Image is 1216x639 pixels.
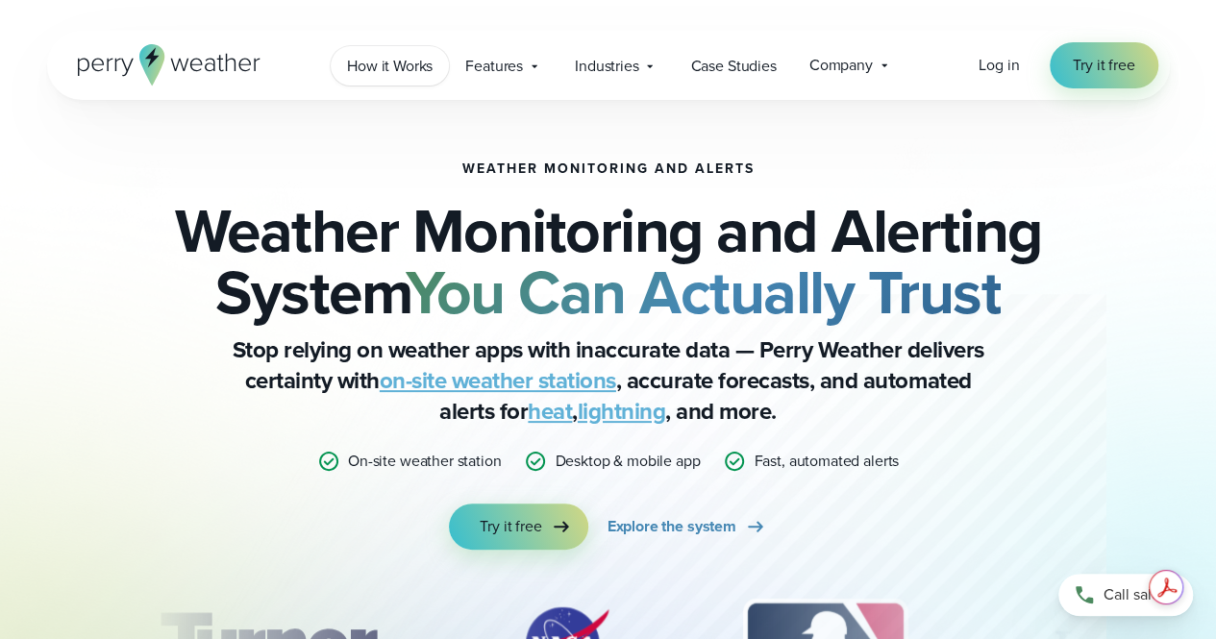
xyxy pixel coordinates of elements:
[348,450,501,473] p: On-site weather station
[1058,574,1193,616] a: Call sales
[809,54,873,77] span: Company
[1073,54,1134,77] span: Try it free
[480,515,541,538] span: Try it free
[608,504,767,550] a: Explore the system
[449,504,587,550] a: Try it free
[465,55,523,78] span: Features
[347,55,433,78] span: How it Works
[380,363,616,398] a: on-site weather stations
[331,46,449,86] a: How it Works
[578,394,666,429] a: lightning
[754,450,899,473] p: Fast, automated alerts
[555,450,700,473] p: Desktop & mobile app
[690,55,776,78] span: Case Studies
[608,515,736,538] span: Explore the system
[143,200,1074,323] h2: Weather Monitoring and Alerting System
[575,55,638,78] span: Industries
[528,394,572,429] a: heat
[224,334,993,427] p: Stop relying on weather apps with inaccurate data — Perry Weather delivers certainty with , accur...
[1104,583,1167,606] span: Call sales
[462,161,755,177] h1: Weather Monitoring and Alerts
[979,54,1019,76] span: Log in
[674,46,792,86] a: Case Studies
[979,54,1019,77] a: Log in
[406,247,1001,337] strong: You Can Actually Trust
[1050,42,1157,88] a: Try it free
